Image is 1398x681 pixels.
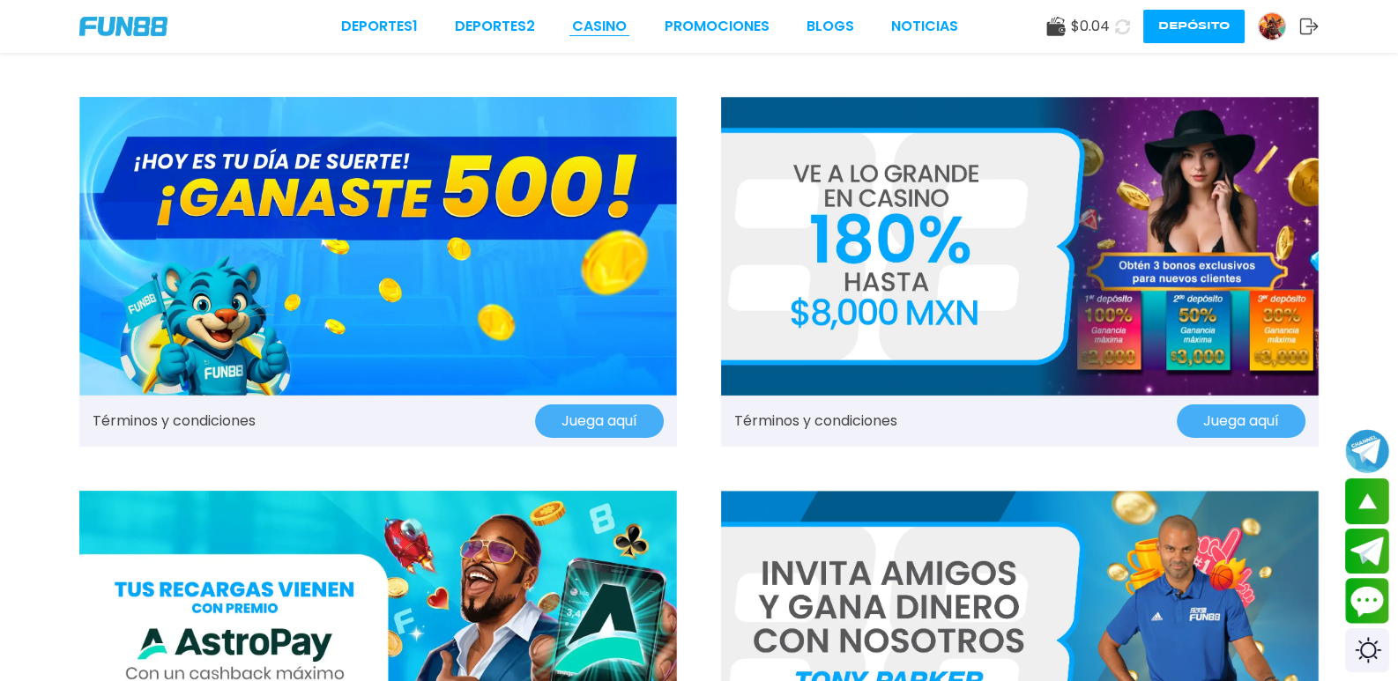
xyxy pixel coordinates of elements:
[1345,428,1389,474] button: Join telegram channel
[1071,16,1110,37] span: $ 0.04
[535,404,664,438] button: Juega aquí
[455,16,535,37] a: Deportes2
[1177,404,1305,438] button: Juega aquí
[572,16,627,37] a: CASINO
[93,411,256,432] a: Términos y condiciones
[79,17,167,36] img: Company Logo
[721,97,1319,396] img: Promo Banner
[807,16,854,37] a: BLOGS
[1345,578,1389,624] button: Contact customer service
[341,16,418,37] a: Deportes1
[1259,13,1285,40] img: Avatar
[1345,628,1389,672] div: Switch theme
[1258,12,1299,41] a: Avatar
[665,16,770,37] a: Promociones
[734,411,897,432] a: Términos y condiciones
[1345,529,1389,574] button: Join telegram
[891,16,958,37] a: NOTICIAS
[1345,478,1389,524] button: scroll up
[79,97,677,396] img: Promo Banner
[1143,10,1245,43] button: Depósito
